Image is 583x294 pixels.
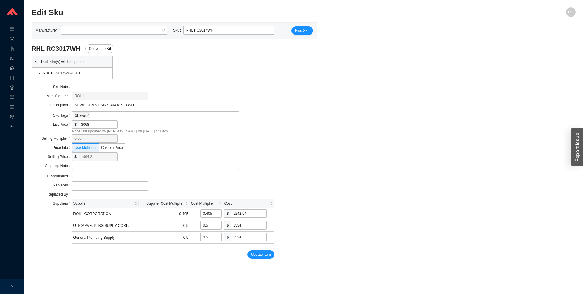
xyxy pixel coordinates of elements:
[47,190,72,199] label: Replaced By
[72,232,138,244] td: General Plumbing Supply
[224,233,231,241] span: $
[10,73,14,83] span: book
[10,93,14,103] span: read
[295,28,309,34] span: Find Sku
[72,120,79,129] span: $
[10,25,14,35] span: credit-card
[139,208,190,220] td: 0.405
[10,112,14,122] span: setting
[224,221,231,230] span: $
[48,152,72,161] label: Selling Price
[10,64,14,73] span: customer-service
[101,145,123,150] span: Custom Price
[224,200,269,207] span: Cost
[85,44,115,53] button: Convert to Kit
[42,134,72,143] label: Selling Multiplier
[223,199,274,208] th: Cost sortable
[251,251,271,258] span: Update Item
[53,181,72,190] label: Replaces
[139,199,190,208] th: Supplier Cost Multiplier sortable
[224,209,231,218] span: $
[47,172,72,180] label: Discontinued
[43,70,107,76] li: RHL RC3017WH-LEFT
[45,162,72,170] label: Shipping Note
[72,199,138,208] th: Supplier sortable
[10,285,14,289] span: right
[73,112,90,118] span: Shaws
[36,26,61,35] label: Manufacturer
[53,199,72,208] label: Suppliers
[53,120,72,129] label: List Price
[140,200,184,207] span: Supplier Cost Multiplier
[53,83,72,91] label: Sku Note
[72,220,138,232] td: UTICA AVE. PLBG SUPPY CORP.
[40,59,110,65] span: 1 sub sku(s) will be updated.
[139,220,190,232] td: 0.5
[89,46,111,52] span: Convert to Kit
[10,103,14,112] span: fund
[291,26,313,35] button: Find Sku
[32,44,274,53] h3: RHL RC3017WH
[53,143,72,152] label: Price Info
[10,122,14,132] span: idcard
[568,7,574,17] span: RG
[247,250,274,259] button: Update Item
[173,26,183,35] label: Sku
[72,208,138,220] td: ROHL CORPORATION
[34,60,38,63] span: right
[32,56,112,67] div: 1 sub sku(s) will be updated.
[73,200,133,207] span: Supplier
[46,92,72,100] label: Manufacturer
[86,114,89,117] span: close
[72,128,274,134] div: Price last updated by [PERSON_NAME] on [DATE] 4:00am
[72,101,239,109] textarea: SHWS CSMNT SINK 30X18X10 WHT
[72,152,79,161] span: $
[75,113,86,118] span: Shaws
[74,145,97,150] span: Use Multiplier
[53,111,72,120] label: Sku Tags
[32,7,440,18] h2: Edit Sku
[218,202,222,205] span: edit
[139,232,190,244] td: 0.5
[50,101,72,109] label: Description
[191,200,222,207] div: Cost Multiplier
